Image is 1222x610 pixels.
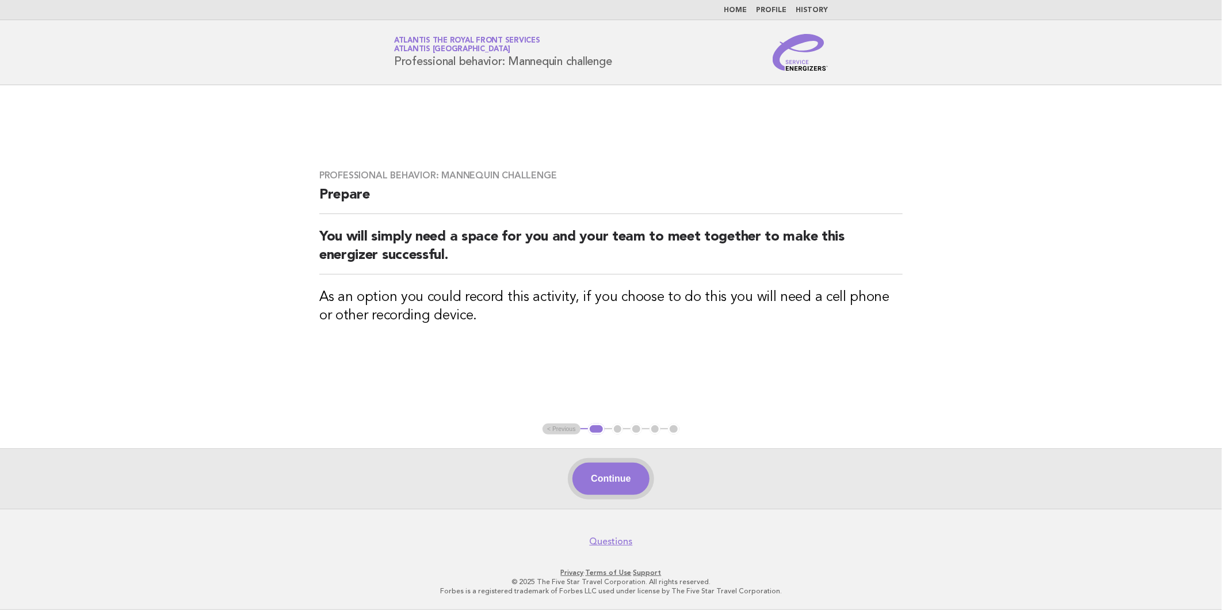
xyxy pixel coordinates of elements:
[572,463,649,495] button: Continue
[394,37,540,53] a: Atlantis The Royal Front ServicesAtlantis [GEOGRAPHIC_DATA]
[259,586,963,596] p: Forbes is a registered trademark of Forbes LLC used under license by The Five Star Travel Corpora...
[319,288,903,325] h3: As an option you could record this activity, if you choose to do this you will need a cell phone ...
[590,536,633,547] a: Questions
[319,170,903,181] h3: Professional behavior: Mannequin challenge
[394,46,510,54] span: Atlantis [GEOGRAPHIC_DATA]
[259,577,963,586] p: © 2025 The Five Star Travel Corporation. All rights reserved.
[586,569,632,577] a: Terms of Use
[756,7,786,14] a: Profile
[319,228,903,274] h2: You will simply need a space for you and your team to meet together to make this energizer succes...
[724,7,747,14] a: Home
[319,186,903,214] h2: Prepare
[773,34,828,71] img: Service Energizers
[259,568,963,577] p: · ·
[588,424,605,435] button: 1
[561,569,584,577] a: Privacy
[633,569,662,577] a: Support
[394,37,612,67] h1: Professional behavior: Mannequin challenge
[796,7,828,14] a: History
